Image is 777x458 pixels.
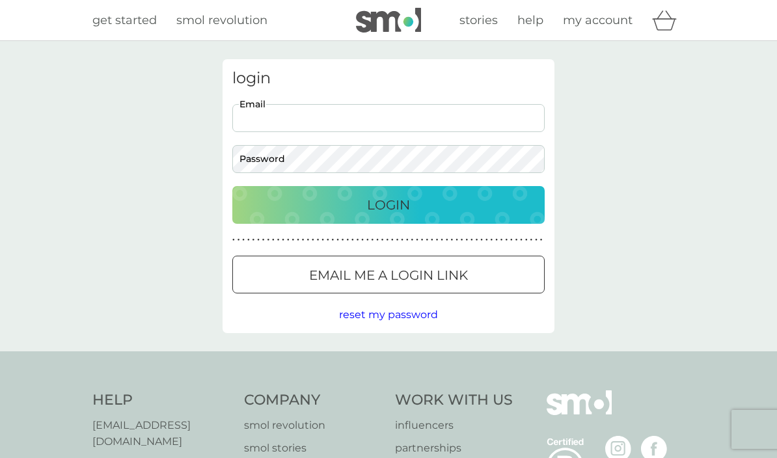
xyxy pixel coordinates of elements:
p: ● [480,237,483,243]
p: ● [535,237,538,243]
p: ● [406,237,409,243]
p: ● [441,237,443,243]
p: ● [317,237,320,243]
a: smol revolution [176,11,267,30]
p: ● [247,237,250,243]
p: ● [357,237,359,243]
h4: Company [244,390,383,411]
img: smol [356,8,421,33]
p: ● [530,237,533,243]
a: influencers [395,417,513,434]
p: ● [282,237,284,243]
a: get started [92,11,157,30]
a: partnerships [395,440,513,457]
p: Email me a login link [309,265,468,286]
p: ● [505,237,508,243]
p: ● [327,237,329,243]
h4: Help [92,390,231,411]
p: ● [346,237,349,243]
span: help [517,13,543,27]
span: reset my password [339,308,438,321]
div: basket [652,7,685,33]
p: ● [500,237,503,243]
img: smol [547,390,612,435]
p: ● [372,237,374,243]
a: stories [459,11,498,30]
a: help [517,11,543,30]
p: ● [332,237,334,243]
p: ● [272,237,275,243]
p: ● [416,237,418,243]
p: ● [391,237,394,243]
p: ● [321,237,324,243]
p: ● [252,237,255,243]
p: ● [287,237,290,243]
p: ● [232,237,235,243]
a: smol stories [244,440,383,457]
h4: Work With Us [395,390,513,411]
p: ● [336,237,339,243]
p: ● [491,237,493,243]
p: ● [342,237,344,243]
button: Login [232,186,545,224]
p: ● [495,237,498,243]
p: ● [262,237,265,243]
p: ● [297,237,299,243]
p: ● [451,237,454,243]
p: ● [515,237,518,243]
p: ● [351,237,354,243]
p: ● [461,237,463,243]
p: ● [431,237,433,243]
button: Email me a login link [232,256,545,293]
a: [EMAIL_ADDRESS][DOMAIN_NAME] [92,417,231,450]
p: ● [485,237,488,243]
p: ● [510,237,513,243]
p: ● [381,237,384,243]
p: ● [520,237,523,243]
p: ● [302,237,305,243]
p: ● [292,237,295,243]
p: ● [446,237,448,243]
a: smol revolution [244,417,383,434]
p: ● [267,237,269,243]
span: get started [92,13,157,27]
span: my account [563,13,633,27]
p: ● [470,237,473,243]
p: ● [366,237,369,243]
p: ● [525,237,528,243]
button: reset my password [339,306,438,323]
p: Login [367,195,410,215]
span: smol revolution [176,13,267,27]
p: ● [361,237,364,243]
p: ● [307,237,309,243]
p: ● [277,237,280,243]
p: ● [540,237,543,243]
p: ● [436,237,439,243]
p: ● [238,237,240,243]
p: ● [242,237,245,243]
p: ● [411,237,414,243]
p: ● [476,237,478,243]
h3: login [232,69,545,88]
p: ● [465,237,468,243]
p: ● [456,237,458,243]
p: ● [312,237,314,243]
p: ● [257,237,260,243]
p: ● [426,237,428,243]
span: stories [459,13,498,27]
p: ● [396,237,399,243]
p: ● [401,237,403,243]
p: ● [421,237,424,243]
p: ● [376,237,379,243]
a: my account [563,11,633,30]
p: ● [386,237,388,243]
